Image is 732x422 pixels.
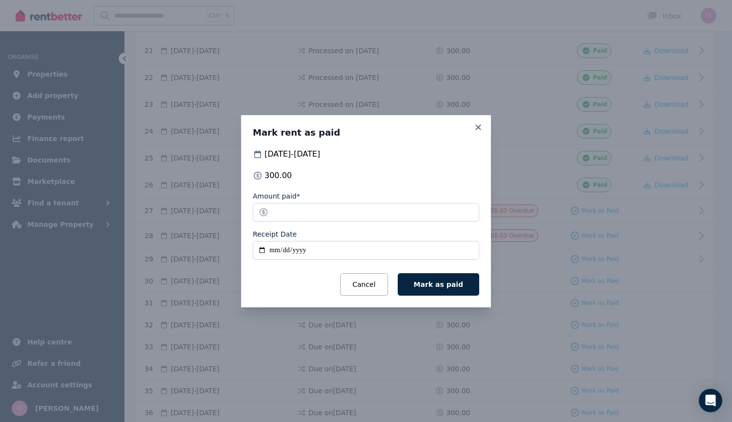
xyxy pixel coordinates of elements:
[340,273,387,296] button: Cancel
[253,229,297,239] label: Receipt Date
[398,273,479,296] button: Mark as paid
[264,170,292,181] span: 300.00
[253,127,479,139] h3: Mark rent as paid
[264,148,320,160] span: [DATE] - [DATE]
[414,281,463,288] span: Mark as paid
[699,389,722,412] div: Open Intercom Messenger
[253,191,300,201] label: Amount paid*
